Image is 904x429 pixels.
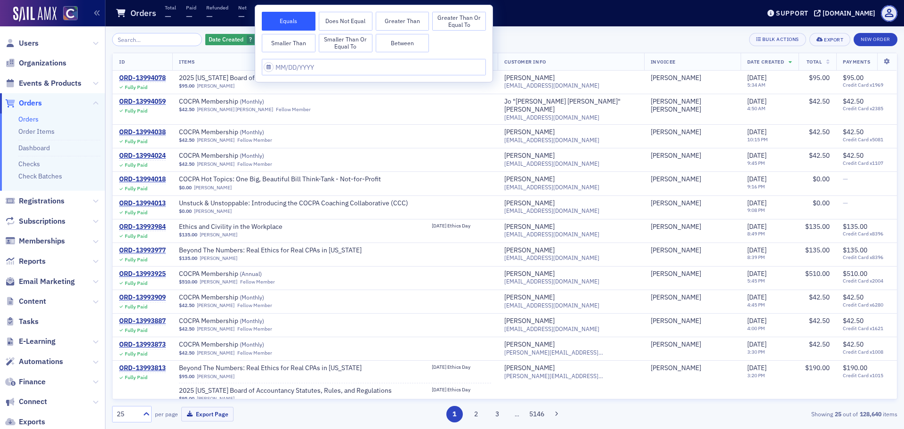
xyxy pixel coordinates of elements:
[489,406,506,422] button: 3
[19,196,65,206] span: Registrations
[19,276,75,287] span: Email Marketing
[119,199,166,208] a: ORD-13994013
[276,106,311,113] div: Fellow Member
[119,364,166,372] div: ORD-13993813
[504,364,555,372] div: [PERSON_NAME]
[651,97,734,114] a: [PERSON_NAME] [PERSON_NAME]
[854,33,897,46] button: New Order
[18,172,62,180] a: Check Batches
[651,364,701,372] div: [PERSON_NAME]
[194,208,232,214] a: [PERSON_NAME]
[112,33,202,46] input: Search…
[179,152,298,160] a: COCPA Membership (Monthly)
[504,152,555,160] div: [PERSON_NAME]
[5,336,56,347] a: E-Learning
[19,256,46,267] span: Reports
[18,115,39,123] a: Orders
[504,340,555,349] a: [PERSON_NAME]
[432,364,491,373] a: [DATE] Ethics Day
[209,35,243,43] span: Date Created
[63,6,78,21] img: SailAMX
[179,387,392,395] span: 2025 Colorado Board of Accountancy Statutes, Rules, and Regulations
[747,151,767,160] span: [DATE]
[651,317,701,325] a: [PERSON_NAME]
[651,97,734,114] span: Jo Ann Giddings
[504,175,555,184] a: [PERSON_NAME]
[179,185,192,191] span: $0.00
[179,58,195,65] span: Items
[504,246,555,255] div: [PERSON_NAME]
[181,407,234,421] button: Export Page
[504,58,546,65] span: Customer Info
[179,74,392,82] span: 2025 Colorado Board of Accountancy Statutes, Rules, and Regulations
[504,74,555,82] a: [PERSON_NAME]
[432,387,491,396] a: [DATE] Ethics Day
[747,160,765,166] time: 9:45 PM
[651,152,701,160] div: [PERSON_NAME]
[5,98,42,108] a: Orders
[237,137,272,143] div: Fellow Member
[119,246,166,255] div: ORD-13993977
[747,230,765,237] time: 8:49 PM
[5,236,65,246] a: Memberships
[651,293,701,302] div: [PERSON_NAME]
[179,270,298,278] span: COCPA Membership
[13,7,56,22] a: SailAMX
[504,278,599,285] span: [EMAIL_ADDRESS][DOMAIN_NAME]
[179,255,197,261] span: $135.00
[432,12,486,31] button: Greater Than or Equal To
[19,58,66,68] span: Organizations
[805,269,830,278] span: $510.00
[197,106,273,113] a: [PERSON_NAME] [PERSON_NAME]
[56,6,78,22] a: View Homepage
[125,186,147,192] div: Fully Paid
[125,162,147,168] div: Fully Paid
[5,377,46,387] a: Finance
[238,4,247,11] p: Net
[179,317,298,325] span: COCPA Membership
[651,128,701,137] a: [PERSON_NAME]
[179,246,362,255] a: Beyond The Numbers: Real Ethics for Real CPAs in [US_STATE]
[125,210,147,216] div: Fully Paid
[651,74,701,82] div: [PERSON_NAME]
[197,396,234,402] a: [PERSON_NAME]
[206,11,213,22] span: —
[179,74,392,82] a: 2025 [US_STATE] Board of Accountancy Statutes, Rules, and Regulations
[19,98,42,108] span: Orders
[119,223,166,231] div: ORD-13993984
[262,34,315,53] button: Smaller Than
[206,4,228,11] p: Refunded
[119,293,166,302] a: ORD-13993909
[179,199,408,208] a: Unstuck & Unstoppable: Introducing the COCPA Coaching Collaborative (CCC)
[747,73,767,82] span: [DATE]
[651,199,701,208] a: [PERSON_NAME]
[651,223,701,231] a: [PERSON_NAME]
[446,406,463,422] button: 1
[504,82,599,89] span: [EMAIL_ADDRESS][DOMAIN_NAME]
[843,151,864,160] span: $42.50
[651,223,734,231] span: Brett Fearrin
[504,231,599,238] span: [EMAIL_ADDRESS][DOMAIN_NAME]
[843,199,848,207] span: —
[651,270,701,278] a: [PERSON_NAME]
[504,293,555,302] div: [PERSON_NAME]
[651,175,701,184] div: [PERSON_NAME]
[179,83,194,89] span: $95.00
[240,97,264,105] span: ( Monthly )
[197,161,234,167] a: [PERSON_NAME]
[843,97,864,105] span: $42.50
[651,246,701,255] a: [PERSON_NAME]
[5,417,45,427] a: Exports
[504,199,555,208] a: [PERSON_NAME]
[843,269,867,278] span: $510.00
[119,317,166,325] div: ORD-13993887
[165,4,176,11] p: Total
[747,97,767,105] span: [DATE]
[5,276,75,287] a: Email Marketing
[179,293,298,302] span: COCPA Membership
